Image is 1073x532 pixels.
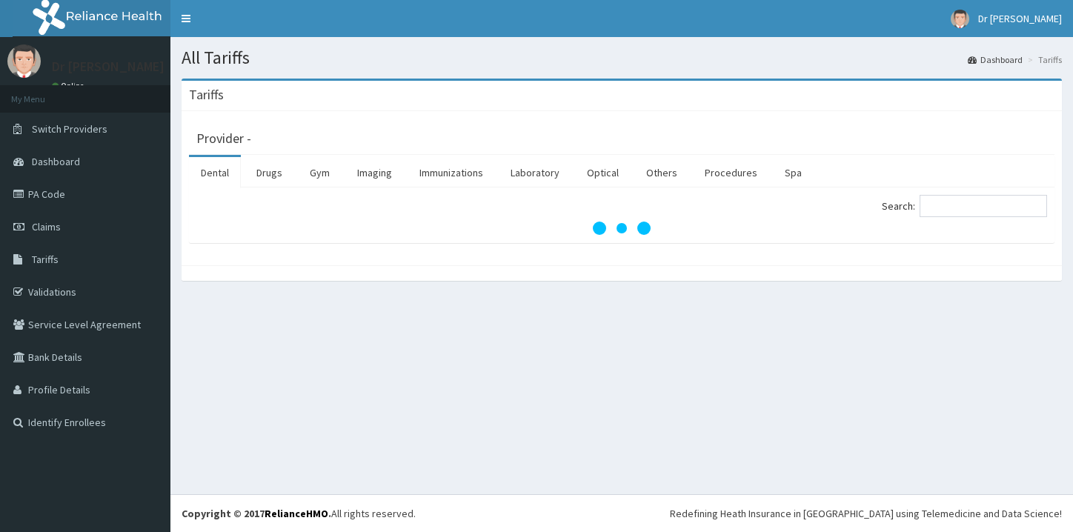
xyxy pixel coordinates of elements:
[1024,53,1062,66] li: Tariffs
[52,81,87,91] a: Online
[7,44,41,78] img: User Image
[52,60,165,73] p: Dr [PERSON_NAME]
[189,88,224,102] h3: Tariffs
[32,220,61,233] span: Claims
[245,157,294,188] a: Drugs
[499,157,571,188] a: Laboratory
[693,157,769,188] a: Procedures
[182,507,331,520] strong: Copyright © 2017 .
[182,48,1062,67] h1: All Tariffs
[170,494,1073,532] footer: All rights reserved.
[575,157,631,188] a: Optical
[968,53,1023,66] a: Dashboard
[32,155,80,168] span: Dashboard
[298,157,342,188] a: Gym
[32,122,107,136] span: Switch Providers
[196,132,251,145] h3: Provider -
[408,157,495,188] a: Immunizations
[32,253,59,266] span: Tariffs
[634,157,689,188] a: Others
[882,195,1047,217] label: Search:
[773,157,814,188] a: Spa
[951,10,969,28] img: User Image
[189,157,241,188] a: Dental
[592,199,651,258] svg: audio-loading
[670,506,1062,521] div: Redefining Heath Insurance in [GEOGRAPHIC_DATA] using Telemedicine and Data Science!
[265,507,328,520] a: RelianceHMO
[978,12,1062,25] span: Dr [PERSON_NAME]
[920,195,1047,217] input: Search:
[345,157,404,188] a: Imaging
